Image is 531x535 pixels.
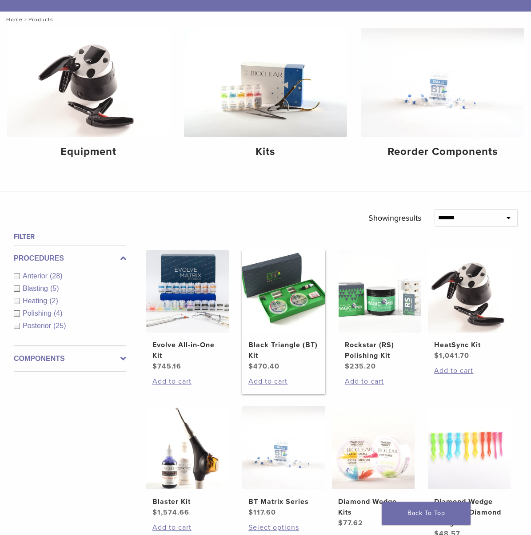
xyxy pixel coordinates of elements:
[14,144,163,160] h4: Equipment
[152,508,189,517] bdi: 1,574.66
[248,376,319,387] a: Add to cart: “Black Triangle (BT) Kit”
[23,285,50,292] span: Blasting
[434,351,469,360] bdi: 1,041.70
[50,272,62,280] span: (28)
[23,272,50,280] span: Anterior
[248,508,276,517] bdi: 117.60
[361,28,524,166] a: Reorder Components
[332,406,415,528] a: Diamond Wedge KitsDiamond Wedge Kits $77.62
[146,250,229,333] img: Evolve All-in-One Kit
[242,250,325,372] a: Black Triangle (BT) KitBlack Triangle (BT) Kit $470.40
[242,406,325,489] img: BT Matrix Series
[345,376,415,387] a: Add to cart: “Rockstar (RS) Polishing Kit”
[368,144,517,160] h4: Reorder Components
[242,250,325,333] img: Black Triangle (BT) Kit
[4,16,23,23] a: Home
[146,406,229,489] img: Blaster Kit
[23,17,28,22] span: /
[152,496,223,507] h2: Blaster Kit
[152,362,181,371] bdi: 745.16
[434,340,505,350] h2: HeatSync Kit
[146,406,229,518] a: Blaster KitBlaster Kit $1,574.66
[23,322,53,329] span: Posterior
[23,297,49,305] span: Heating
[338,519,363,527] bdi: 77.62
[14,231,126,242] h4: Filter
[339,250,422,333] img: Rockstar (RS) Polishing Kit
[434,365,505,376] a: Add to cart: “HeatSync Kit”
[248,362,279,371] bdi: 470.40
[428,406,511,489] img: Diamond Wedge and Long Diamond Wedge
[191,144,339,160] h4: Kits
[428,250,511,333] img: HeatSync Kit
[54,309,63,317] span: (4)
[152,376,223,387] a: Add to cart: “Evolve All-in-One Kit”
[382,502,471,525] a: Back To Top
[152,522,223,533] a: Add to cart: “Blaster Kit”
[14,353,126,364] label: Components
[7,28,170,137] img: Equipment
[248,508,253,517] span: $
[152,508,157,517] span: $
[368,209,421,228] p: Showing results
[248,340,319,361] h2: Black Triangle (BT) Kit
[184,28,347,166] a: Kits
[146,250,229,372] a: Evolve All-in-One KitEvolve All-in-One Kit $745.16
[152,362,157,371] span: $
[49,297,58,305] span: (2)
[50,285,59,292] span: (5)
[434,351,439,360] span: $
[338,496,409,518] h2: Diamond Wedge Kits
[152,340,223,361] h2: Evolve All-in-One Kit
[428,250,511,361] a: HeatSync KitHeatSync Kit $1,041.70
[332,406,415,489] img: Diamond Wedge Kits
[53,322,66,329] span: (25)
[434,496,505,528] h2: Diamond Wedge and Long Diamond Wedge
[339,250,422,372] a: Rockstar (RS) Polishing KitRockstar (RS) Polishing Kit $235.20
[361,28,524,137] img: Reorder Components
[338,519,343,527] span: $
[345,340,415,361] h2: Rockstar (RS) Polishing Kit
[248,362,253,371] span: $
[345,362,350,371] span: $
[242,406,325,518] a: BT Matrix SeriesBT Matrix Series $117.60
[14,253,126,264] label: Procedures
[248,496,319,507] h2: BT Matrix Series
[248,522,319,533] a: Select options for “BT Matrix Series”
[7,28,170,166] a: Equipment
[345,362,376,371] bdi: 235.20
[184,28,347,137] img: Kits
[23,309,54,317] span: Polishing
